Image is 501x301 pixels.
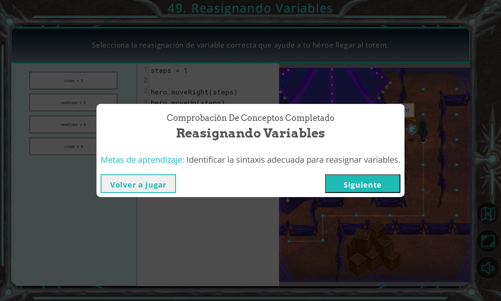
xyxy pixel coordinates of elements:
span: Metas de aprendizaje: [101,154,184,165]
button: Volver a jugar [101,174,176,193]
button: Siguiente [325,174,400,193]
span: Comprobación de conceptos Completado [167,112,335,124]
span: Identificar la sintaxis adecuada para reasignar variables. [186,154,400,165]
span: Reasignando Variables [176,124,325,142]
